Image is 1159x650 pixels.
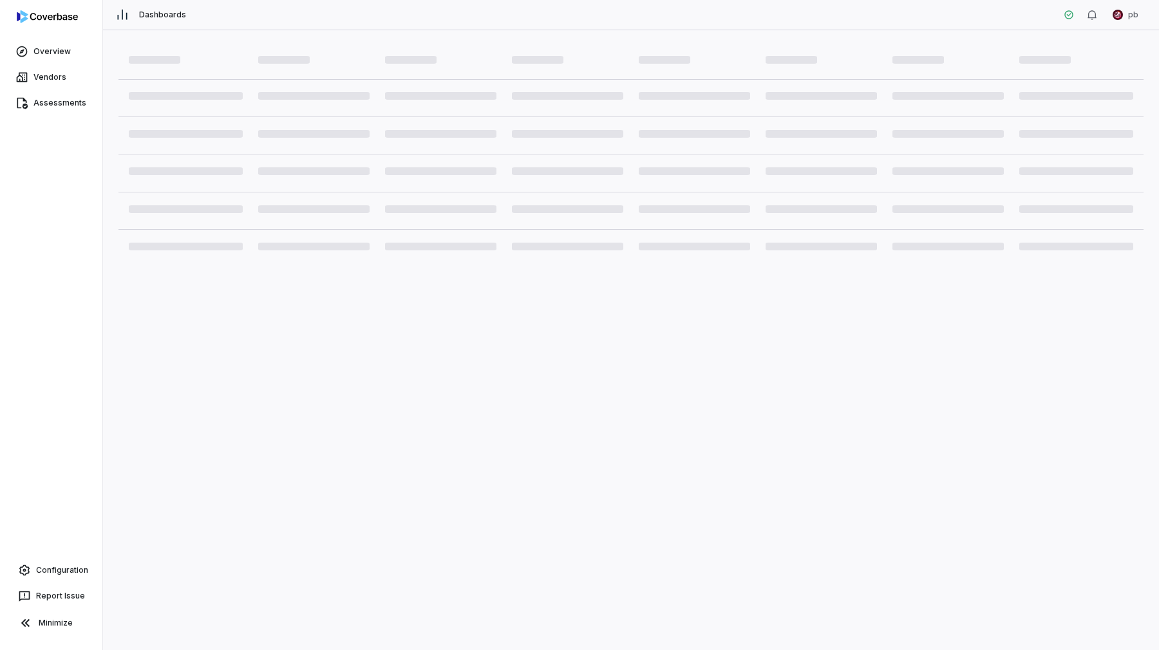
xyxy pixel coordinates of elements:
img: pb undefined avatar [1113,10,1123,20]
a: Configuration [5,559,97,582]
span: Minimize [39,618,73,628]
span: Assessments [33,98,86,108]
img: logo-D7KZi-bG.svg [17,10,78,23]
button: pb undefined avatarpb [1105,5,1146,24]
button: Report Issue [5,584,97,608]
span: Dashboards [139,10,186,20]
a: Assessments [3,91,100,115]
a: Vendors [3,66,100,89]
span: Configuration [36,565,88,575]
span: Vendors [33,72,66,82]
button: Minimize [5,610,97,636]
span: Report Issue [36,591,85,601]
span: pb [1128,10,1138,20]
a: Overview [3,40,100,63]
span: Overview [33,46,71,57]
